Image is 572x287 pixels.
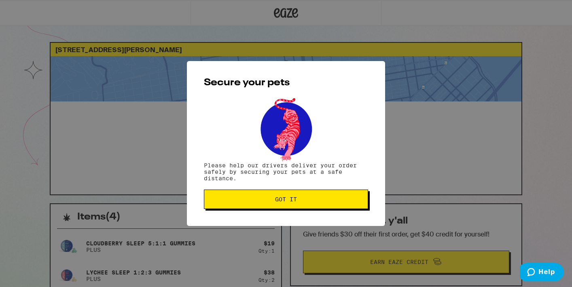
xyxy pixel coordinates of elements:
[204,162,368,181] p: Please help our drivers deliver your order safely by securing your pets at a safe distance.
[204,190,368,209] button: Got it
[275,196,297,202] span: Got it
[520,263,564,283] iframe: Opens a widget where you can find more information
[204,78,368,88] h2: Secure your pets
[253,96,319,162] img: pets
